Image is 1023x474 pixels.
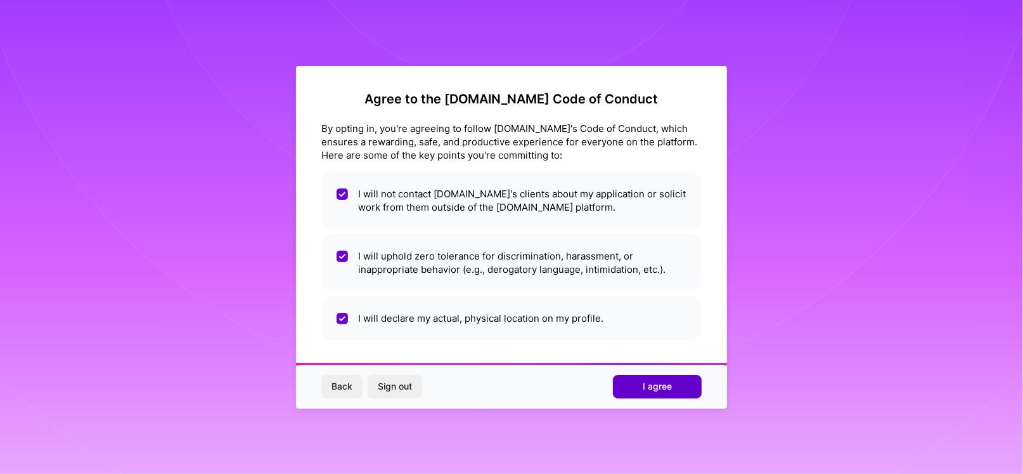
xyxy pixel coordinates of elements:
li: I will uphold zero tolerance for discrimination, harassment, or inappropriate behavior (e.g., der... [321,234,702,291]
span: Back [331,380,352,393]
div: By opting in, you're agreeing to follow [DOMAIN_NAME]'s Code of Conduct, which ensures a rewardin... [321,122,702,162]
span: Sign out [378,380,412,393]
button: Back [321,375,363,398]
li: I will not contact [DOMAIN_NAME]'s clients about my application or solicit work from them outside... [321,172,702,229]
span: I agree [643,380,672,393]
button: I agree [613,375,702,398]
button: Sign out [368,375,422,398]
h2: Agree to the [DOMAIN_NAME] Code of Conduct [321,91,702,107]
li: I will declare my actual, physical location on my profile. [321,296,702,340]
